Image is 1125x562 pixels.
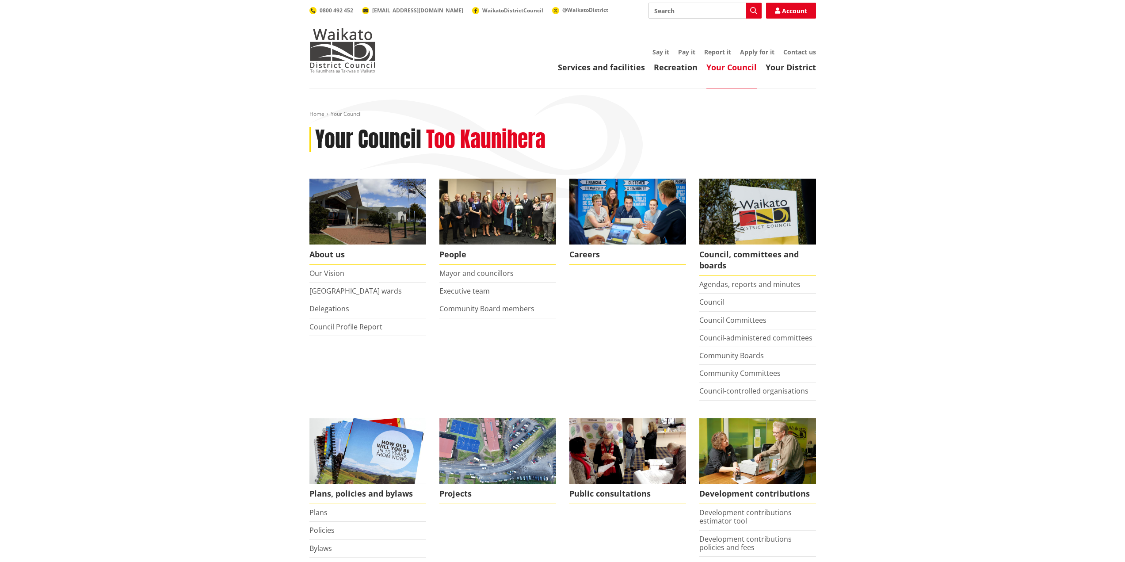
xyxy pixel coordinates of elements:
a: Home [309,110,324,118]
nav: breadcrumb [309,111,816,118]
span: [EMAIL_ADDRESS][DOMAIN_NAME] [372,7,463,14]
a: Account [766,3,816,19]
a: Your Council [706,62,757,73]
span: Careers [569,245,686,265]
img: Long Term Plan [309,418,426,484]
a: Recreation [654,62,698,73]
a: WDC Building 0015 About us [309,179,426,265]
a: Mayor and councillors [439,268,514,278]
img: DJI_0336 [439,418,556,484]
span: Projects [439,484,556,504]
span: Public consultations [569,484,686,504]
a: Waikato-District-Council-sign Council, committees and boards [699,179,816,276]
span: WaikatoDistrictCouncil [482,7,543,14]
a: Council-controlled organisations [699,386,808,396]
input: Search input [648,3,762,19]
a: FInd out more about fees and fines here Development contributions [699,418,816,505]
a: Report it [704,48,731,56]
img: 2022 Council [439,179,556,245]
img: Waikato District Council - Te Kaunihera aa Takiwaa o Waikato [309,28,376,73]
a: We produce a number of plans, policies and bylaws including the Long Term Plan Plans, policies an... [309,418,426,505]
span: Council, committees and boards [699,245,816,276]
span: Your Council [331,110,362,118]
a: [EMAIL_ADDRESS][DOMAIN_NAME] [362,7,463,14]
a: Agendas, reports and minutes [699,279,801,289]
img: WDC Building 0015 [309,179,426,245]
a: Development contributions policies and fees [699,534,792,552]
a: Executive team [439,286,490,296]
span: 0800 492 452 [320,7,353,14]
a: Contact us [783,48,816,56]
a: Delegations [309,304,349,313]
a: WaikatoDistrictCouncil [472,7,543,14]
a: [GEOGRAPHIC_DATA] wards [309,286,402,296]
h1: Your Council [315,127,421,153]
img: Fees [699,418,816,484]
a: Council Committees [699,315,767,325]
a: Your District [766,62,816,73]
a: Apply for it [740,48,774,56]
a: Community Boards [699,351,764,360]
a: Development contributions estimator tool [699,508,792,526]
a: 0800 492 452 [309,7,353,14]
a: Council [699,297,724,307]
span: Development contributions [699,484,816,504]
a: Policies [309,525,335,535]
span: About us [309,245,426,265]
a: Council-administered committees [699,333,812,343]
a: Pay it [678,48,695,56]
a: Services and facilities [558,62,645,73]
a: Community Committees [699,368,781,378]
a: Say it [652,48,669,56]
a: 2022 Council People [439,179,556,265]
a: Community Board members [439,304,534,313]
a: Our Vision [309,268,344,278]
a: Projects [439,418,556,505]
a: Plans [309,508,328,517]
h2: Too Kaunihera [426,127,545,153]
img: Office staff in meeting - Career page [569,179,686,245]
a: Careers [569,179,686,265]
a: Council Profile Report [309,322,382,332]
img: public-consultations [569,418,686,484]
a: @WaikatoDistrict [552,6,608,14]
span: People [439,245,556,265]
a: public-consultations Public consultations [569,418,686,505]
span: Plans, policies and bylaws [309,484,426,504]
a: Bylaws [309,543,332,553]
img: Waikato-District-Council-sign [699,179,816,245]
span: @WaikatoDistrict [562,6,608,14]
